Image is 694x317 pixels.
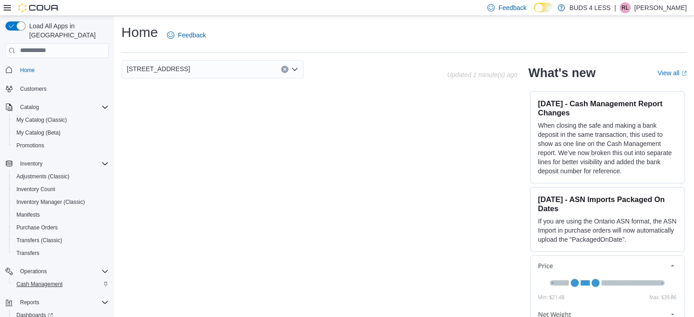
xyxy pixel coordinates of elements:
button: Promotions [9,139,112,152]
span: Manifests [13,209,109,220]
a: Purchase Orders [13,222,62,233]
span: Cash Management [13,279,109,290]
a: Transfers [13,248,43,259]
span: [STREET_ADDRESS] [127,63,190,74]
button: Inventory Manager (Classic) [9,196,112,208]
button: Reports [2,296,112,309]
span: Transfers (Classic) [13,235,109,246]
span: Inventory [16,158,109,169]
h3: [DATE] - ASN Imports Packaged On Dates [538,195,677,213]
span: Manifests [16,211,40,218]
span: Inventory [20,160,42,167]
span: RL [621,2,628,13]
span: Adjustments (Classic) [13,171,109,182]
a: View allExternal link [657,69,687,77]
span: My Catalog (Classic) [13,114,109,125]
span: My Catalog (Classic) [16,116,67,124]
a: Manifests [13,209,43,220]
span: Promotions [13,140,109,151]
span: Home [16,64,109,76]
p: If you are using the Ontario ASN format, the ASN Import in purchase orders will now automatically... [538,217,677,244]
span: Inventory Count [13,184,109,195]
p: BUDS 4 LESS [569,2,611,13]
button: Adjustments (Classic) [9,170,112,183]
span: Customers [20,85,47,93]
a: Adjustments (Classic) [13,171,73,182]
span: Inventory Manager (Classic) [16,198,85,206]
button: Clear input [281,66,288,73]
a: Feedback [163,26,209,44]
button: Purchase Orders [9,221,112,234]
span: Transfers [13,248,109,259]
a: My Catalog (Classic) [13,114,71,125]
button: Transfers [9,247,112,260]
button: Catalog [2,101,112,114]
a: Cash Management [13,279,66,290]
button: Open list of options [291,66,298,73]
span: Purchase Orders [13,222,109,233]
button: Manifests [9,208,112,221]
button: Reports [16,297,43,308]
a: My Catalog (Beta) [13,127,64,138]
p: When closing the safe and making a bank deposit in the same transaction, this used to show as one... [538,121,677,176]
span: Feedback [178,31,206,40]
button: Operations [2,265,112,278]
span: Inventory Count [16,186,55,193]
a: Home [16,65,38,76]
span: Cash Management [16,281,63,288]
span: Reports [16,297,109,308]
span: Home [20,67,35,74]
a: Inventory Manager (Classic) [13,197,89,208]
button: My Catalog (Classic) [9,114,112,126]
h2: What's new [528,66,595,80]
div: Rebecca Leitch [620,2,631,13]
span: Operations [20,268,47,275]
span: Reports [20,299,39,306]
img: Cova [18,3,59,12]
span: My Catalog (Beta) [16,129,61,136]
svg: External link [681,71,687,76]
button: Transfers (Classic) [9,234,112,247]
p: | [614,2,616,13]
p: Updated 1 minute(s) ago [447,71,517,78]
span: Transfers [16,249,39,257]
a: Transfers (Classic) [13,235,66,246]
span: My Catalog (Beta) [13,127,109,138]
button: Home [2,63,112,77]
a: Promotions [13,140,48,151]
button: Cash Management [9,278,112,291]
button: Inventory [2,157,112,170]
h3: [DATE] - Cash Management Report Changes [538,99,677,117]
a: Customers [16,83,50,94]
a: Inventory Count [13,184,59,195]
span: Catalog [20,104,39,111]
span: Adjustments (Classic) [16,173,69,180]
button: Customers [2,82,112,95]
span: Customers [16,83,109,94]
p: [PERSON_NAME] [634,2,687,13]
button: Inventory [16,158,46,169]
h1: Home [121,23,158,42]
button: Inventory Count [9,183,112,196]
span: Inventory Manager (Classic) [13,197,109,208]
span: Operations [16,266,109,277]
span: Purchase Orders [16,224,58,231]
button: My Catalog (Beta) [9,126,112,139]
span: Load All Apps in [GEOGRAPHIC_DATA] [26,21,109,40]
span: Promotions [16,142,44,149]
span: Catalog [16,102,109,113]
span: Transfers (Classic) [16,237,62,244]
button: Catalog [16,102,42,113]
span: Feedback [498,3,526,12]
button: Operations [16,266,51,277]
input: Dark Mode [534,3,553,12]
